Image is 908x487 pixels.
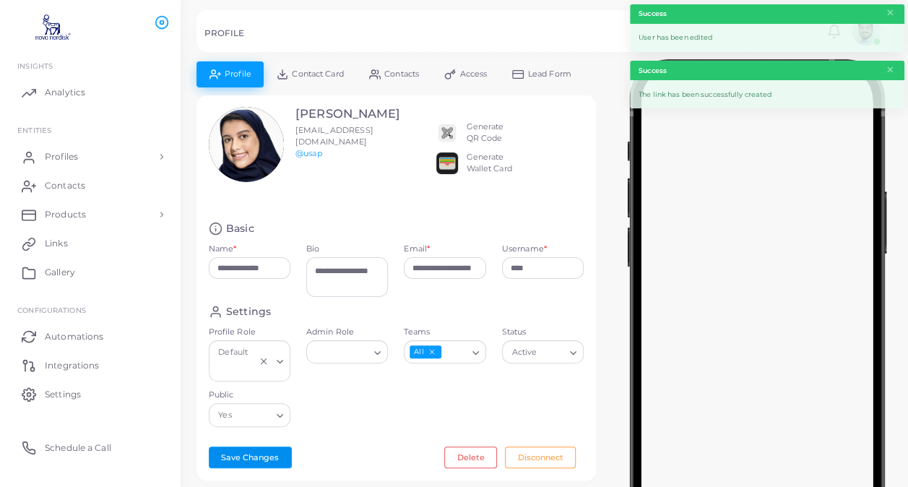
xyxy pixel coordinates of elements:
[11,350,170,379] a: Integrations
[502,243,547,255] label: Username
[45,208,86,221] span: Products
[226,222,254,236] h4: Basic
[460,70,488,78] span: Access
[45,388,81,401] span: Settings
[45,441,111,454] span: Schedule a Call
[384,70,419,78] span: Contacts
[630,80,904,108] div: The link has been successfully created
[11,379,170,408] a: Settings
[45,86,85,99] span: Analytics
[295,107,400,121] h3: [PERSON_NAME]
[295,125,373,147] span: [EMAIL_ADDRESS][DOMAIN_NAME]
[306,340,388,363] div: Search for option
[505,447,576,468] button: Disconnect
[443,345,467,361] input: Search for option
[209,403,290,426] div: Search for option
[295,148,322,158] a: @usap
[45,237,68,250] span: Links
[45,330,103,343] span: Automations
[17,126,51,134] span: ENTITIES
[466,152,511,175] div: Generate Wallet Card
[528,70,571,78] span: Lead Form
[540,345,564,361] input: Search for option
[45,359,99,372] span: Integrations
[510,345,539,361] span: Active
[11,142,170,171] a: Profiles
[630,24,904,52] div: User has been edited
[11,322,170,350] a: Automations
[886,62,895,78] button: Close
[444,447,497,468] button: Delete
[17,61,53,70] span: INSIGHTS
[235,408,271,423] input: Search for option
[11,258,170,287] a: Gallery
[45,179,85,192] span: Contacts
[209,340,290,382] div: Search for option
[404,340,485,363] div: Search for option
[45,266,75,279] span: Gallery
[209,447,292,468] button: Save Changes
[17,306,86,314] span: Configurations
[886,5,895,21] button: Close
[306,327,388,338] label: Admin Role
[204,28,244,38] h5: PROFILE
[436,152,458,174] img: apple-wallet.png
[217,408,234,423] span: Yes
[502,340,584,363] div: Search for option
[404,327,485,338] label: Teams
[217,345,250,360] span: Default
[225,70,251,78] span: Profile
[11,433,170,462] a: Schedule a Call
[209,389,290,401] label: Public
[11,171,170,200] a: Contacts
[209,327,290,338] label: Profile Role
[11,78,170,107] a: Analytics
[427,347,437,357] button: Deselect All
[11,200,170,229] a: Products
[502,327,584,338] label: Status
[404,243,430,255] label: Email
[466,121,503,145] div: Generate QR Code
[11,229,170,258] a: Links
[639,9,667,19] strong: Success
[45,150,78,163] span: Profiles
[13,14,93,40] img: logo
[226,305,271,319] h4: Settings
[209,243,237,255] label: Name
[259,355,269,367] button: Clear Selected
[436,122,458,144] img: qr2.png
[215,362,255,378] input: Search for option
[313,345,368,361] input: Search for option
[292,70,343,78] span: Contact Card
[639,66,667,76] strong: Success
[306,243,388,255] label: Bio
[410,345,441,359] span: All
